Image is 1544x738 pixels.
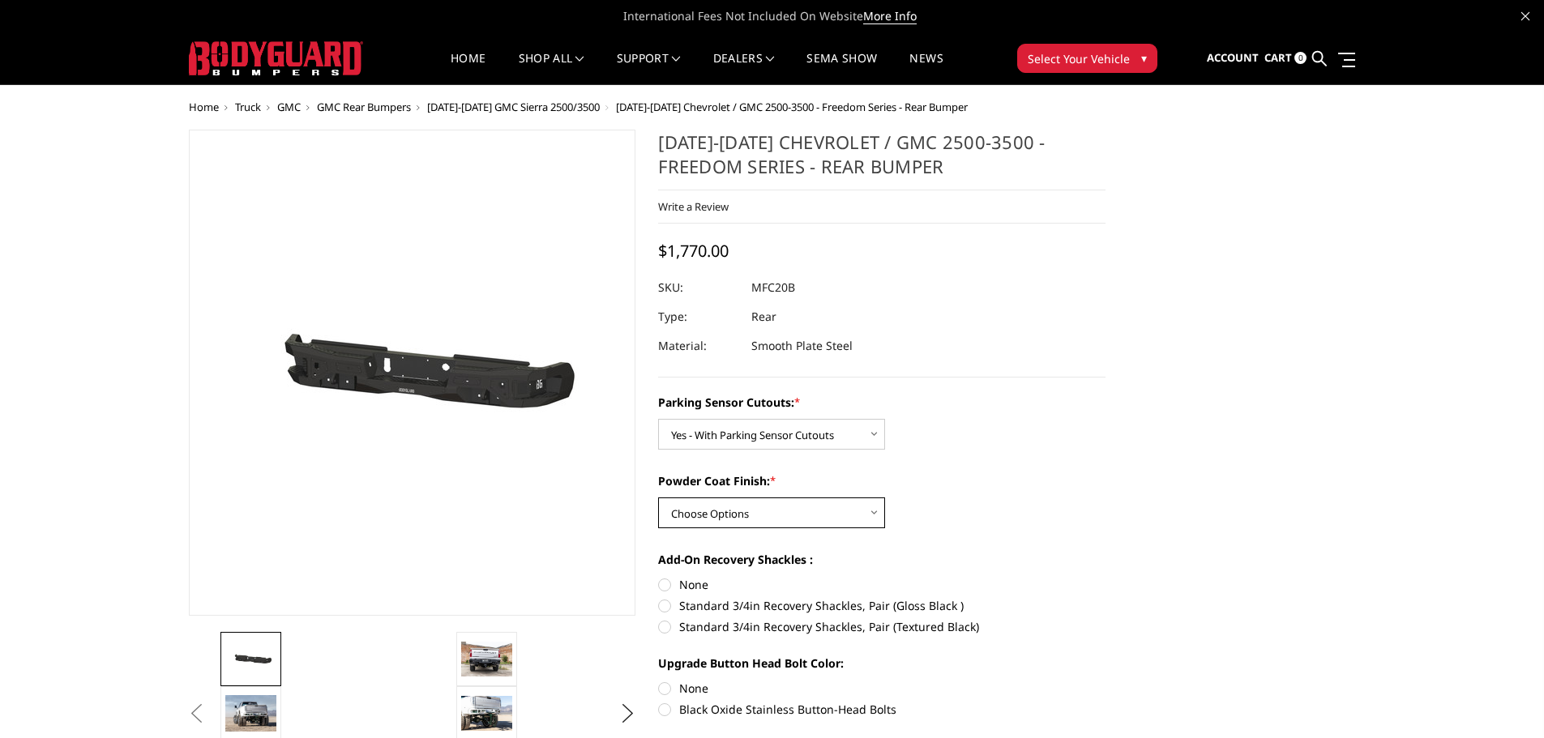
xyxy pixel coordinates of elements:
[713,53,775,84] a: Dealers
[1264,36,1307,80] a: Cart 0
[1141,49,1147,66] span: ▾
[1207,36,1259,80] a: Account
[751,302,776,331] dd: Rear
[658,240,729,262] span: $1,770.00
[317,100,411,114] a: GMC Rear Bumpers
[461,642,512,676] img: 2020-2025 Chevrolet / GMC 2500-3500 - Freedom Series - Rear Bumper
[658,302,739,331] dt: Type:
[658,472,1106,489] label: Powder Coat Finish:
[1264,50,1292,65] span: Cart
[658,655,1106,672] label: Upgrade Button Head Bolt Color:
[461,696,512,730] img: 2020-2025 Chevrolet / GMC 2500-3500 - Freedom Series - Rear Bumper
[658,273,739,302] dt: SKU:
[751,331,853,360] dd: Smooth Plate Steel
[658,597,1106,614] label: Standard 3/4in Recovery Shackles, Pair (Gloss Black )
[863,8,917,24] a: More Info
[189,41,363,75] img: BODYGUARD BUMPERS
[909,53,943,84] a: News
[751,273,795,302] dd: MFC20B
[1017,44,1157,73] button: Select Your Vehicle
[235,100,261,114] a: Truck
[615,702,639,726] button: Next
[658,551,1106,568] label: Add-On Recovery Shackles :
[658,199,729,214] a: Write a Review
[189,130,636,616] a: 2020-2025 Chevrolet / GMC 2500-3500 - Freedom Series - Rear Bumper
[1207,50,1259,65] span: Account
[225,647,276,672] img: 2020-2025 Chevrolet / GMC 2500-3500 - Freedom Series - Rear Bumper
[427,100,600,114] a: [DATE]-[DATE] GMC Sierra 2500/3500
[451,53,485,84] a: Home
[189,100,219,114] a: Home
[519,53,584,84] a: shop all
[225,695,276,731] img: 2020-2025 Chevrolet / GMC 2500-3500 - Freedom Series - Rear Bumper
[806,53,877,84] a: SEMA Show
[658,618,1106,635] label: Standard 3/4in Recovery Shackles, Pair (Textured Black)
[1028,50,1130,67] span: Select Your Vehicle
[185,702,209,726] button: Previous
[658,394,1106,411] label: Parking Sensor Cutouts:
[277,100,301,114] a: GMC
[1463,660,1544,738] iframe: Chat Widget
[1294,52,1307,64] span: 0
[658,576,1106,593] label: None
[658,701,1106,718] label: Black Oxide Stainless Button-Head Bolts
[616,100,968,114] span: [DATE]-[DATE] Chevrolet / GMC 2500-3500 - Freedom Series - Rear Bumper
[658,680,1106,697] label: None
[658,130,1106,190] h1: [DATE]-[DATE] Chevrolet / GMC 2500-3500 - Freedom Series - Rear Bumper
[658,331,739,360] dt: Material:
[617,53,681,84] a: Support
